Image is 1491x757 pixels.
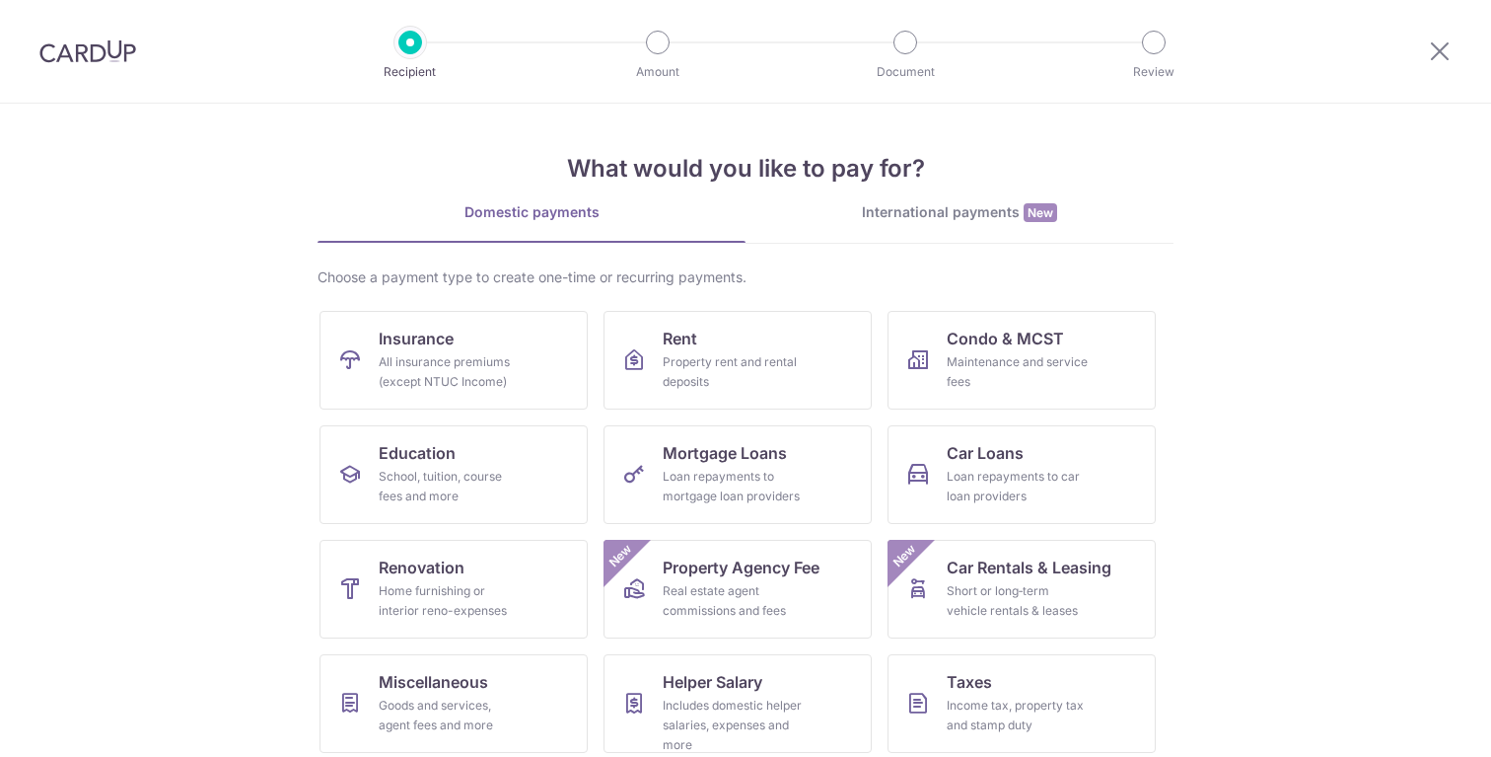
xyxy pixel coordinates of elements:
[887,425,1156,524] a: Car LoansLoan repayments to car loan providers
[379,352,521,392] div: All insurance premiums (except NTUC Income)
[745,202,1173,223] div: International payments
[318,151,1173,187] h4: What would you like to pay for?
[585,62,731,82] p: Amount
[603,654,872,753] a: Helper SalaryIncludes domestic helper salaries, expenses and more
[379,696,521,735] div: Goods and services, agent fees and more
[832,62,978,82] p: Document
[604,540,637,572] span: New
[379,441,456,465] span: Education
[663,327,697,350] span: Rent
[603,311,872,410] a: RentProperty rent and rental deposits
[947,327,1064,350] span: Condo & MCST
[663,352,805,392] div: Property rent and rental deposits
[887,654,1156,753] a: TaxesIncome tax, property tax and stamp duty
[663,670,762,694] span: Helper Salary
[318,202,745,222] div: Domestic payments
[663,581,805,621] div: Real estate agent commissions and fees
[603,540,872,639] a: Property Agency FeeReal estate agent commissions and feesNew
[319,425,588,524] a: EducationSchool, tuition, course fees and more
[887,540,1156,639] a: Car Rentals & LeasingShort or long‑term vehicle rentals & leasesNew
[603,425,872,524] a: Mortgage LoansLoan repayments to mortgage loan providers
[337,62,483,82] p: Recipient
[379,556,464,579] span: Renovation
[663,441,787,465] span: Mortgage Loans
[663,467,805,506] div: Loan repayments to mortgage loan providers
[947,670,992,694] span: Taxes
[947,441,1024,465] span: Car Loans
[947,467,1089,506] div: Loan repayments to car loan providers
[39,39,136,63] img: CardUp
[379,670,488,694] span: Miscellaneous
[1081,62,1227,82] p: Review
[379,467,521,506] div: School, tuition, course fees and more
[947,352,1089,392] div: Maintenance and service fees
[947,581,1089,621] div: Short or long‑term vehicle rentals & leases
[947,556,1111,579] span: Car Rentals & Leasing
[663,696,805,755] div: Includes domestic helper salaries, expenses and more
[887,311,1156,410] a: Condo & MCSTMaintenance and service fees
[319,654,588,753] a: MiscellaneousGoods and services, agent fees and more
[319,540,588,639] a: RenovationHome furnishing or interior reno-expenses
[379,327,454,350] span: Insurance
[1364,698,1471,747] iframe: Opens a widget where you can find more information
[663,556,819,579] span: Property Agency Fee
[379,581,521,621] div: Home furnishing or interior reno-expenses
[318,267,1173,287] div: Choose a payment type to create one-time or recurring payments.
[888,540,921,572] span: New
[319,311,588,410] a: InsuranceAll insurance premiums (except NTUC Income)
[1024,203,1057,222] span: New
[947,696,1089,735] div: Income tax, property tax and stamp duty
